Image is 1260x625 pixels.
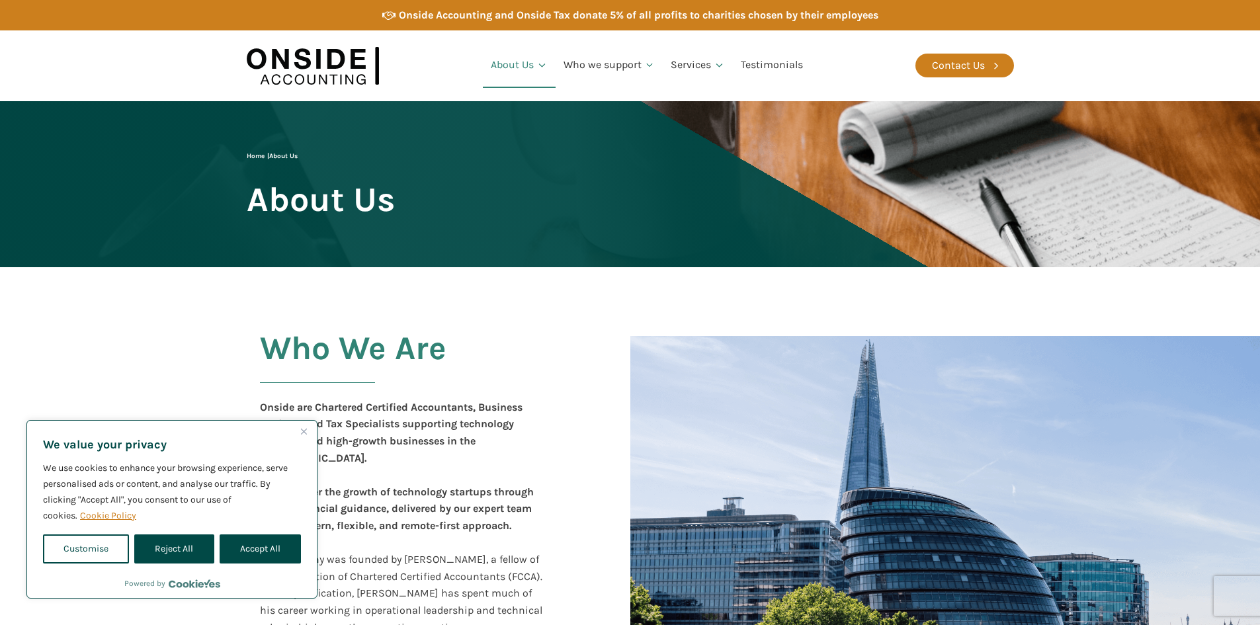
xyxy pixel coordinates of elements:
[247,40,379,91] img: Onside Accounting
[79,509,137,522] a: Cookie Policy
[399,7,878,24] div: Onside Accounting and Onside Tax donate 5% of all profits to charities chosen by their employees
[483,43,556,88] a: About Us
[915,54,1014,77] a: Contact Us
[43,437,301,452] p: We value your privacy
[43,460,301,524] p: We use cookies to enhance your browsing experience, serve personalised ads or content, and analys...
[26,420,317,599] div: We value your privacy
[247,152,265,160] a: Home
[260,401,523,464] b: Onside are Chartered Certified Accountants, Business Advisers and Tax Specialists supporting tech...
[932,57,985,74] div: Contact Us
[260,502,532,532] b: , delivered by our expert team with a modern, flexible, and remote-first approach.
[220,534,301,563] button: Accept All
[247,152,298,160] span: |
[169,579,220,588] a: Visit CookieYes website
[124,577,220,590] div: Powered by
[733,43,811,88] a: Testimonials
[269,152,298,160] span: About Us
[260,330,446,399] h2: Who We Are
[134,534,214,563] button: Reject All
[663,43,733,88] a: Services
[43,534,129,563] button: Customise
[556,43,663,88] a: Who we support
[260,485,534,515] b: We empower the growth of technology startups through expert financial guidance
[247,181,395,218] span: About Us
[301,429,307,435] img: Close
[296,423,312,439] button: Close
